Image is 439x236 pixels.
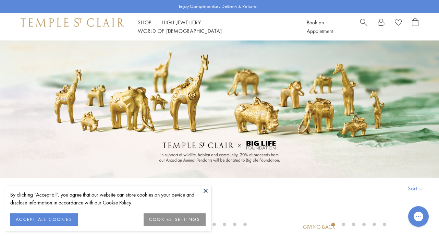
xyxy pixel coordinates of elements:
span: Stone [117,184,146,193]
span: Category [38,184,77,193]
button: Color [81,181,111,196]
iframe: Gorgias live chat messenger [405,204,432,229]
button: Stone [115,181,146,196]
a: Search [360,18,367,35]
div: By clicking “Accept all”, you agree that our website can store cookies on your device and disclos... [10,191,206,206]
div: Giving Back [303,223,336,231]
a: View Wishlist [395,18,402,28]
nav: Main navigation [138,18,291,35]
img: Temple St. Clair [21,18,124,26]
a: World of [DEMOGRAPHIC_DATA]World of [DEMOGRAPHIC_DATA] [138,27,222,34]
a: High JewelleryHigh Jewellery [162,19,201,26]
button: Show sort by [392,178,439,199]
button: ACCEPT ALL COOKIES [10,213,78,226]
p: Enjoy Complimentary Delivery & Returns [179,3,257,10]
a: Book an Appointment [307,19,333,34]
a: Open Shopping Bag [412,18,418,35]
a: ShopShop [138,19,151,26]
button: COOKIES SETTINGS [144,213,206,226]
button: Category [36,181,77,196]
span: Color [82,184,111,193]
